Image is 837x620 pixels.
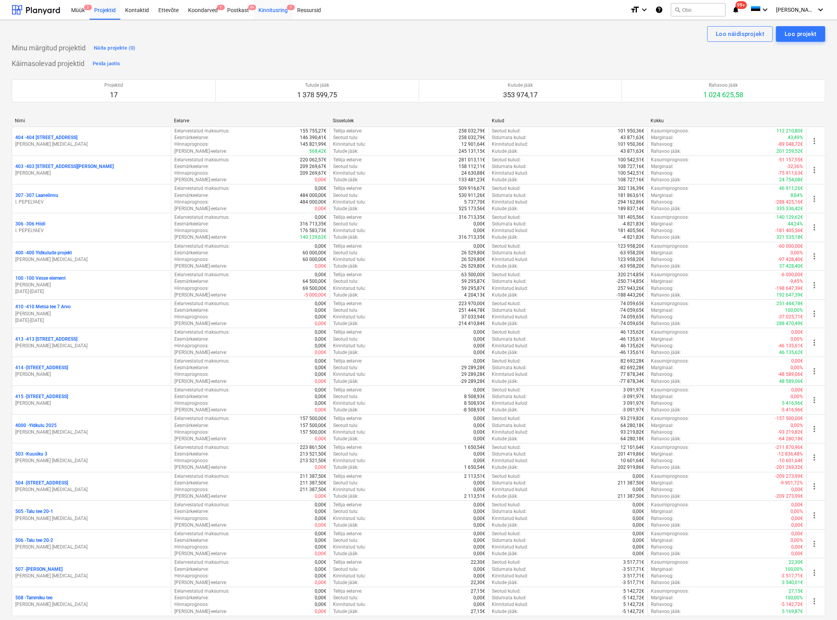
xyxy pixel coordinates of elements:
[84,5,92,10] span: 2
[300,163,326,170] p: 209 269,67€
[315,205,326,212] p: 0,00€
[15,566,168,579] div: 507 -[PERSON_NAME][PERSON_NAME] [MEDICAL_DATA]
[790,192,803,199] p: 8,84%
[781,272,803,278] p: -6 000,00€
[651,157,689,163] p: Kasumiprognoos :
[15,311,168,317] p: [PERSON_NAME]
[15,422,168,436] div: 4000 -Yldkulu 2025[PERSON_NAME] [MEDICAL_DATA]
[462,250,486,256] p: 26 529,80€
[798,582,837,620] iframe: Chat Widget
[300,141,326,148] p: 145 821,99€
[492,192,527,199] p: Sidumata kulud :
[651,256,674,263] p: Rahavoog :
[474,227,486,234] p: 0,00€
[474,221,486,227] p: 0,00€
[462,141,486,148] p: 12 901,64€
[776,205,803,212] p: 335 336,42€
[461,263,486,270] p: -26 529,80€
[810,194,819,204] span: more_vert
[459,177,486,183] p: 133 481,23€
[618,285,644,292] p: 257 943,26€
[15,227,168,234] p: I. PEPELYAEV
[287,5,295,10] span: 7
[618,272,644,278] p: 320 214,85€
[15,595,52,601] p: 508 - Tammiku tee
[303,256,326,263] p: 60 000,00€
[315,185,326,192] p: 0,00€
[462,285,486,292] p: 59 295,87€
[655,5,663,14] i: Abikeskus
[779,263,803,270] p: 37 428,40€
[15,163,114,170] p: 403 - 403 [STREET_ADDRESS][PERSON_NAME]
[492,234,518,241] p: Kulude jääk :
[300,199,326,205] p: 484 000,00€
[15,170,168,177] p: [PERSON_NAME]
[618,141,644,148] p: 101 950,36€
[303,285,326,292] p: 69 500,00€
[503,82,538,89] p: Kulude jääk
[618,163,644,170] p: 108 727,16€
[810,424,819,434] span: more_vert
[333,221,358,227] p: Seotud tulu :
[618,128,644,134] p: 101 950,36€
[15,336,77,343] p: 413 - 413 [STREET_ADDRESS]
[492,278,527,285] p: Sidumata kulud :
[15,515,168,522] p: [PERSON_NAME] [MEDICAL_DATA]
[778,256,803,263] p: -97 428,40€
[651,148,681,155] p: Rahavoo jääk :
[651,278,674,285] p: Marginaal :
[15,451,47,457] p: 503 - Kuusiku 3
[12,59,84,68] p: Käimasolevad projektid
[618,192,644,199] p: 181 863,61€
[174,199,209,205] p: Hinnaprognoos :
[174,157,229,163] p: Eelarvestatud maksumus :
[174,285,209,292] p: Hinnaprognoos :
[640,5,649,14] i: keyboard_arrow_down
[15,282,168,288] p: [PERSON_NAME]
[459,234,486,241] p: 316 713,35€
[297,90,337,100] p: 1 378 599,75
[333,278,358,285] p: Seotud tulu :
[618,170,644,177] p: 100 542,51€
[459,157,486,163] p: 281 013,11€
[333,285,366,292] p: Kinnitatud tulu :
[174,234,227,241] p: [PERSON_NAME]-eelarve :
[15,457,168,464] p: [PERSON_NAME] [MEDICAL_DATA]
[776,26,825,42] button: Loo projekt
[651,134,674,141] p: Marginaal :
[810,453,819,462] span: more_vert
[15,364,68,371] p: 414 - [STREET_ADDRESS]
[704,90,744,100] p: 1 024 625,58
[333,118,486,123] div: Sissetulek
[619,263,644,270] p: -63 958,20€
[776,128,803,134] p: 112 210,80€
[15,199,168,205] p: I. PEPELYAEV
[15,393,68,400] p: 415 - [STREET_ADDRESS]
[333,148,358,155] p: Tulude jääk :
[15,141,168,148] p: [PERSON_NAME] [MEDICAL_DATA]
[492,272,521,278] p: Seotud kulud :
[333,199,366,205] p: Kinnitatud tulu :
[459,205,486,212] p: 525 173,56€
[12,43,86,53] p: Minu märgitud projektid
[459,163,486,170] p: 158 112,11€
[810,136,819,146] span: more_vert
[459,185,486,192] p: 509 916,67€
[333,185,362,192] p: Tellija eelarve :
[651,214,689,221] p: Kasumiprognoos :
[618,256,644,263] p: 123 958,20€
[788,134,803,141] p: 43,49%
[174,292,227,298] p: [PERSON_NAME]-eelarve :
[333,205,358,212] p: Tulude jääk :
[248,5,256,10] span: 9+
[15,250,72,256] p: 400 - 400 Yldkulude projekt
[462,278,486,285] p: 59 295,87€
[174,177,227,183] p: [PERSON_NAME]-eelarve :
[15,573,168,579] p: [PERSON_NAME] [MEDICAL_DATA]
[104,90,123,100] p: 17
[810,165,819,175] span: more_vert
[174,205,227,212] p: [PERSON_NAME]-eelarve :
[716,29,764,39] div: Loo näidisprojekt
[174,163,209,170] p: Eesmärkeelarve :
[15,163,168,177] div: 403 -403 [STREET_ADDRESS][PERSON_NAME][PERSON_NAME]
